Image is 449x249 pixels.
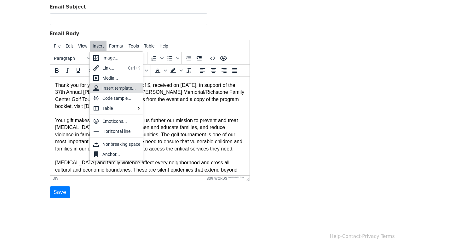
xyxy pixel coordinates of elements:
[50,30,79,37] label: Email Body
[73,65,83,76] button: Underline
[102,54,140,62] div: Image...
[90,93,143,103] div: Code sample...
[78,43,88,48] span: View
[417,219,449,249] iframe: Chat Widget
[164,53,180,64] div: Bullet list
[194,53,204,64] button: Increase indent
[144,43,154,48] span: Table
[50,186,70,198] input: Save
[66,43,73,48] span: Edit
[51,65,62,76] button: Bold
[362,234,379,239] a: Privacy
[93,43,104,48] span: Insert
[149,53,164,64] div: Numbered list
[90,63,143,73] div: Link...
[102,64,125,72] div: Link...
[197,65,208,76] button: Align left
[102,84,140,92] div: Insert template...
[89,68,120,73] span: System Font
[90,116,143,126] div: Emoticons...
[244,176,250,181] div: Resize
[102,117,140,125] div: Emoticons...
[109,43,124,48] span: Format
[229,65,240,76] button: Justify
[102,105,135,112] div: Table
[129,43,139,48] span: Tools
[90,126,143,136] div: Horizontal line
[90,139,143,149] div: Nonbreaking space
[183,53,194,64] button: Decrease indent
[128,64,140,72] div: Ctrl+K
[51,53,92,64] button: Blocks
[330,234,341,239] a: Help
[90,53,143,63] div: Image...
[50,3,86,11] label: Email Subject
[54,56,85,61] span: Paragraph
[342,234,360,239] a: Contact
[219,65,229,76] button: Align right
[90,73,143,83] div: Media...
[184,65,194,76] button: Clear formatting
[90,149,143,159] div: Anchor...
[102,127,140,135] div: Horizontal line
[90,103,143,113] div: Table
[152,65,168,76] div: Text color
[102,94,140,102] div: Code sample...
[208,65,219,76] button: Align center
[228,176,244,178] a: Powered by Tiny
[5,5,194,195] div: Thank you for your generous donation of $, received on [DATE], in support of the 37th Annual [PER...
[102,74,140,82] div: Media...
[207,176,227,181] button: 339 words
[86,65,127,76] button: Fonts
[62,65,73,76] button: Italic
[381,234,394,239] a: Terms
[50,77,250,175] iframe: Rich Text Area. Press ALT-0 for help.
[218,53,229,64] button: Preview
[102,140,140,148] div: Nonbreaking space
[90,83,143,93] div: Insert template...
[207,53,218,64] button: Source code
[54,43,60,48] span: File
[168,65,184,76] div: Background color
[159,43,168,48] span: Help
[53,176,59,181] div: div
[102,150,140,158] div: Anchor...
